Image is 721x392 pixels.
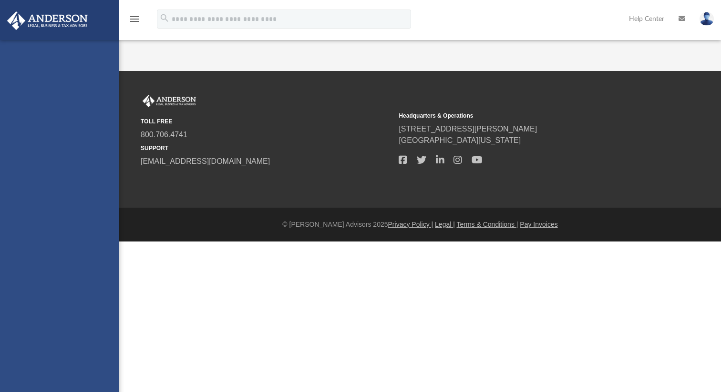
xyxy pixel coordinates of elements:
small: SUPPORT [141,144,392,152]
img: Anderson Advisors Platinum Portal [141,95,198,107]
a: Pay Invoices [520,221,557,228]
a: Privacy Policy | [388,221,433,228]
a: Legal | [435,221,455,228]
a: Terms & Conditions | [457,221,518,228]
a: [STREET_ADDRESS][PERSON_NAME] [399,125,537,133]
img: Anderson Advisors Platinum Portal [4,11,91,30]
small: Headquarters & Operations [399,111,650,120]
a: menu [129,18,140,25]
i: search [159,13,170,23]
a: [GEOGRAPHIC_DATA][US_STATE] [399,136,521,144]
i: menu [129,13,140,25]
a: [EMAIL_ADDRESS][DOMAIN_NAME] [141,157,270,165]
small: TOLL FREE [141,117,392,126]
a: 800.706.4741 [141,131,187,139]
img: User Pic [700,12,714,26]
div: © [PERSON_NAME] Advisors 2025 [119,220,721,230]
